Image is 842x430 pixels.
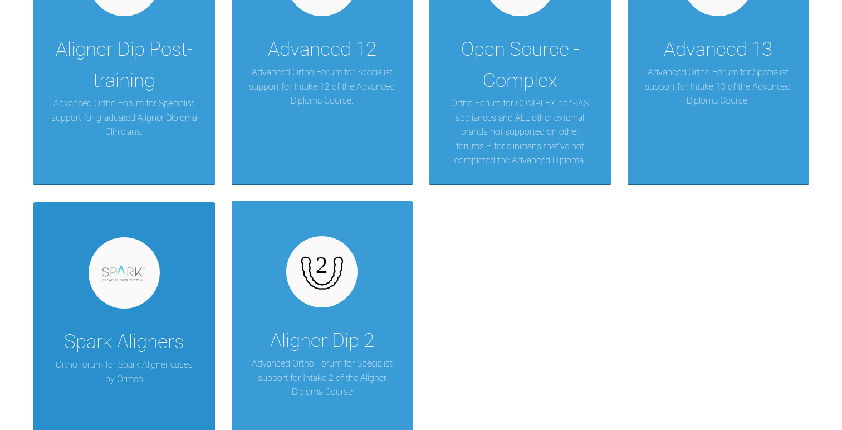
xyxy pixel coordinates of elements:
p: Advanced Ortho Forum for Specialist support for Intake 2 of the Aligner Diploma Course [248,356,396,399]
div: Open Source - Complex [446,34,594,96]
div: Spark Aligners [64,326,184,358]
div: Aligner Dip 2 [270,325,374,356]
div: Aligner Dip Post-training [50,34,198,96]
img: aligner-diploma-2.b6fe054d.svg [301,251,344,294]
img: spark.ce82febc.svg [102,265,145,281]
p: Advanced Ortho Forum for Specialist support for Intake 12 of the Advanced Diploma Course. [248,65,396,108]
p: Advanced Ortho Forum for Specialist support for graduated Aligner Diploma Clinicians. [50,96,198,139]
div: Advanced 12 [268,34,376,65]
p: Ortho Forum for COMPLEX non-IAS appliances and ALL other external brands not supported on other f... [446,96,594,168]
p: Ortho forum for Spark Aligner cases by Ormco [50,358,198,386]
div: Advanced 13 [664,34,772,65]
p: Advanced Ortho Forum for Specialist support for Intake 13 of the Advanced Diploma Course. [644,65,792,108]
